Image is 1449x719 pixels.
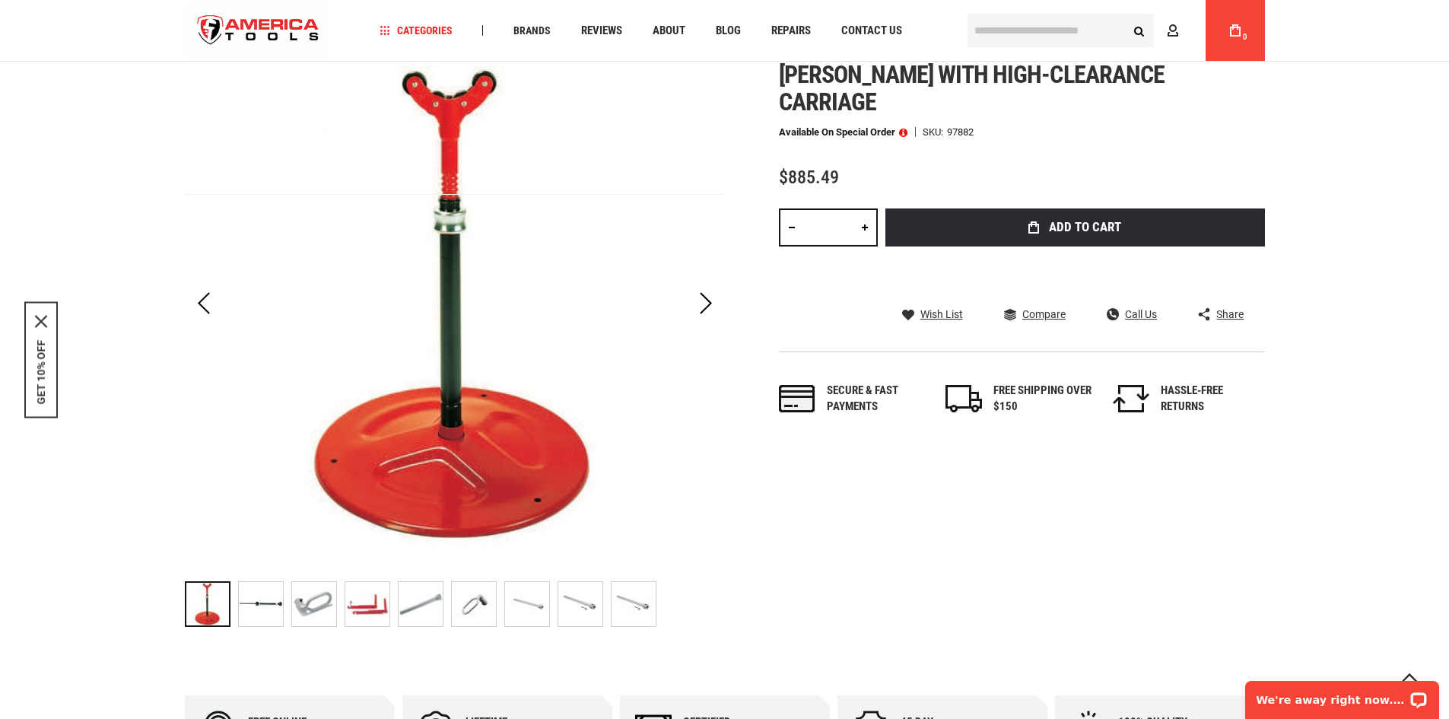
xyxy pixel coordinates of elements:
[35,315,47,327] button: Close
[399,582,443,626] img: RIDGID 97882 KIT 141 ON 535 AUTO CHUCK WITH HIGH-CLEARANCE CARRIAGE
[185,33,223,574] div: Previous
[882,251,1268,295] iframe: Secure express checkout frame
[923,127,947,137] strong: SKU
[1107,307,1157,321] a: Call Us
[687,33,725,574] div: Next
[451,574,504,635] div: RIDGID 97882 KIT 141 ON 535 AUTO CHUCK WITH HIGH-CLEARANCE CARRIAGE
[452,582,496,626] img: RIDGID 97882 KIT 141 ON 535 AUTO CHUCK WITH HIGH-CLEARANCE CARRIAGE
[291,574,345,635] div: RIDGID 97882 KIT 141 ON 535 AUTO CHUCK WITH HIGH-CLEARANCE CARRIAGE
[513,25,551,36] span: Brands
[709,21,748,41] a: Blog
[185,2,332,59] a: store logo
[238,574,291,635] div: RIDGID 97882 KIT 141 ON 535 AUTO CHUCK WITH HIGH-CLEARANCE CARRIAGE
[779,127,907,138] p: Available on Special Order
[945,385,982,412] img: shipping
[373,21,459,41] a: Categories
[902,307,963,321] a: Wish List
[1125,309,1157,320] span: Call Us
[1243,33,1247,41] span: 0
[947,127,974,137] div: 97882
[716,25,741,37] span: Blog
[558,582,602,626] img: RIDGID 97882 KIT 141 ON 535 AUTO CHUCK WITH HIGH-CLEARANCE CARRIAGE
[885,208,1265,247] button: Add to Cart
[920,309,963,320] span: Wish List
[574,21,629,41] a: Reviews
[1022,309,1066,320] span: Compare
[827,383,926,415] div: Secure & fast payments
[185,2,332,59] img: America Tools
[581,25,622,37] span: Reviews
[1004,307,1066,321] a: Compare
[1113,385,1149,412] img: returns
[646,21,692,41] a: About
[834,21,909,41] a: Contact Us
[779,385,815,412] img: payments
[345,574,398,635] div: RIDGID 97882 KIT 141 ON 535 AUTO CHUCK WITH HIGH-CLEARANCE CARRIAGE
[505,582,549,626] img: RIDGID 97882 KIT 141 ON 535 AUTO CHUCK WITH HIGH-CLEARANCE CARRIAGE
[558,574,611,635] div: RIDGID 97882 KIT 141 ON 535 AUTO CHUCK WITH HIGH-CLEARANCE CARRIAGE
[185,574,238,635] div: RIDGID 97882 KIT 141 ON 535 AUTO CHUCK WITH HIGH-CLEARANCE CARRIAGE
[1235,671,1449,719] iframe: LiveChat chat widget
[779,167,839,188] span: $885.49
[504,574,558,635] div: RIDGID 97882 KIT 141 ON 535 AUTO CHUCK WITH HIGH-CLEARANCE CARRIAGE
[611,574,656,635] div: RIDGID 97882 KIT 141 ON 535 AUTO CHUCK WITH HIGH-CLEARANCE CARRIAGE
[185,33,725,574] img: RIDGID 97882 KIT 141 ON 535 AUTO CHUCK WITH HIGH-CLEARANCE CARRIAGE
[398,574,451,635] div: RIDGID 97882 KIT 141 ON 535 AUTO CHUCK WITH HIGH-CLEARANCE CARRIAGE
[1049,221,1121,234] span: Add to Cart
[507,21,558,41] a: Brands
[345,582,389,626] img: RIDGID 97882 KIT 141 ON 535 AUTO CHUCK WITH HIGH-CLEARANCE CARRIAGE
[993,383,1092,415] div: FREE SHIPPING OVER $150
[35,315,47,327] svg: close icon
[292,582,336,626] img: RIDGID 97882 KIT 141 ON 535 AUTO CHUCK WITH HIGH-CLEARANCE CARRIAGE
[771,25,811,37] span: Repairs
[1161,383,1260,415] div: HASSLE-FREE RETURNS
[1216,309,1244,320] span: Share
[653,25,685,37] span: About
[380,25,453,36] span: Categories
[612,582,656,626] img: RIDGID 97882 KIT 141 ON 535 AUTO CHUCK WITH HIGH-CLEARANCE CARRIAGE
[841,25,902,37] span: Contact Us
[1125,16,1154,45] button: Search
[764,21,818,41] a: Repairs
[35,339,47,404] button: GET 10% OFF
[779,33,1165,116] span: Ridgid 97882 kit 141 on 535 auto [PERSON_NAME] with high-clearance carriage
[239,582,283,626] img: RIDGID 97882 KIT 141 ON 535 AUTO CHUCK WITH HIGH-CLEARANCE CARRIAGE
